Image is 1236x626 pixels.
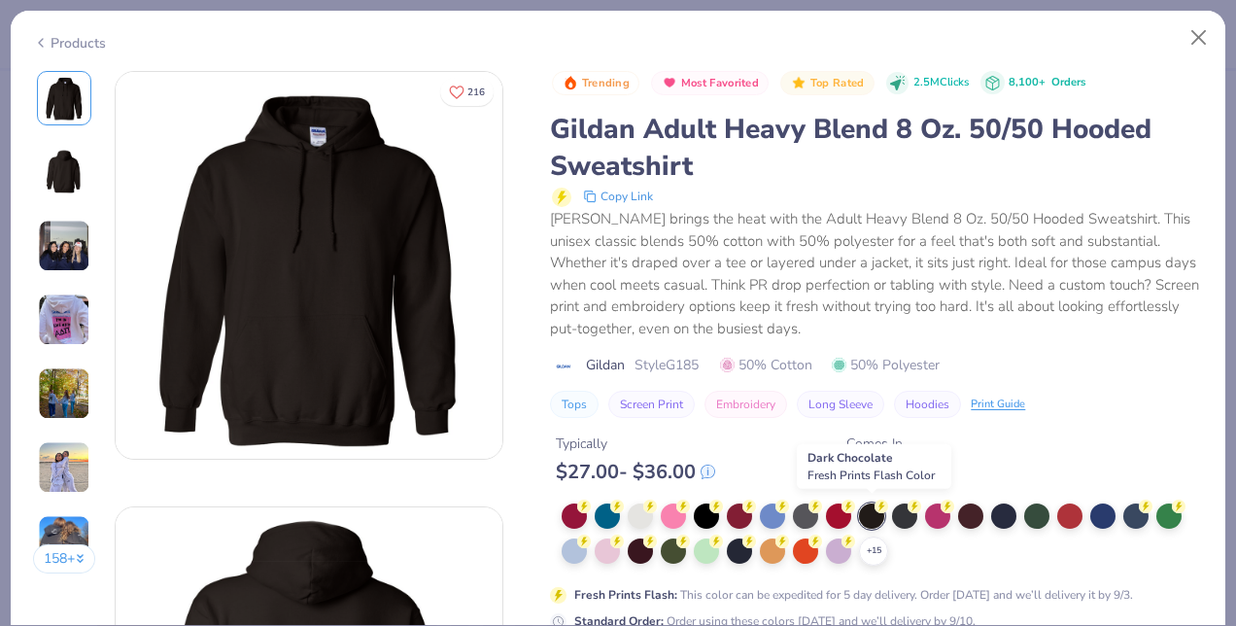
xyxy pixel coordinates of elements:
span: Gildan [586,355,625,375]
span: Fresh Prints Flash Color [807,468,935,483]
div: Dark Chocolate [797,444,951,489]
span: Style G185 [635,355,699,375]
div: Products [33,33,106,53]
img: brand logo [550,359,576,374]
img: User generated content [38,441,90,494]
div: Typically [556,434,715,454]
span: + 15 [867,544,881,558]
span: Top Rated [810,78,865,88]
strong: Fresh Prints Flash : [574,587,677,603]
img: User generated content [38,294,90,346]
span: 50% Polyester [832,355,940,375]
img: Front [116,72,502,459]
div: [PERSON_NAME] brings the heat with the Adult Heavy Blend 8 Oz. 50/50 Hooded Sweatshirt. This unis... [550,208,1203,339]
span: Orders [1051,75,1085,89]
button: Badge Button [552,71,639,96]
button: Badge Button [780,71,874,96]
img: Front [41,75,87,122]
img: Most Favorited sort [662,75,677,90]
img: Back [41,149,87,195]
div: Comes In [846,434,912,454]
button: 158+ [33,544,96,574]
img: User generated content [38,220,90,272]
button: Badge Button [651,71,769,96]
div: This color can be expedited for 5 day delivery. Order [DATE] and we’ll delivery it by 9/3. [574,586,1133,604]
div: $ 27.00 - $ 36.00 [556,460,715,484]
img: User generated content [38,515,90,568]
button: Close [1181,19,1218,56]
button: Tops [550,391,599,418]
span: 2.5M Clicks [913,75,969,91]
button: Long Sleeve [797,391,884,418]
button: Like [440,78,494,106]
span: Trending [582,78,630,88]
button: copy to clipboard [577,185,659,208]
button: Hoodies [894,391,961,418]
img: User generated content [38,367,90,420]
div: Print Guide [971,397,1025,413]
div: 8,100+ [1009,75,1085,91]
div: Gildan Adult Heavy Blend 8 Oz. 50/50 Hooded Sweatshirt [550,111,1203,185]
span: Most Favorited [681,78,759,88]
span: 216 [467,87,485,97]
img: Trending sort [563,75,578,90]
img: Top Rated sort [791,75,807,90]
button: Screen Print [608,391,695,418]
span: 50% Cotton [720,355,812,375]
button: Embroidery [704,391,787,418]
